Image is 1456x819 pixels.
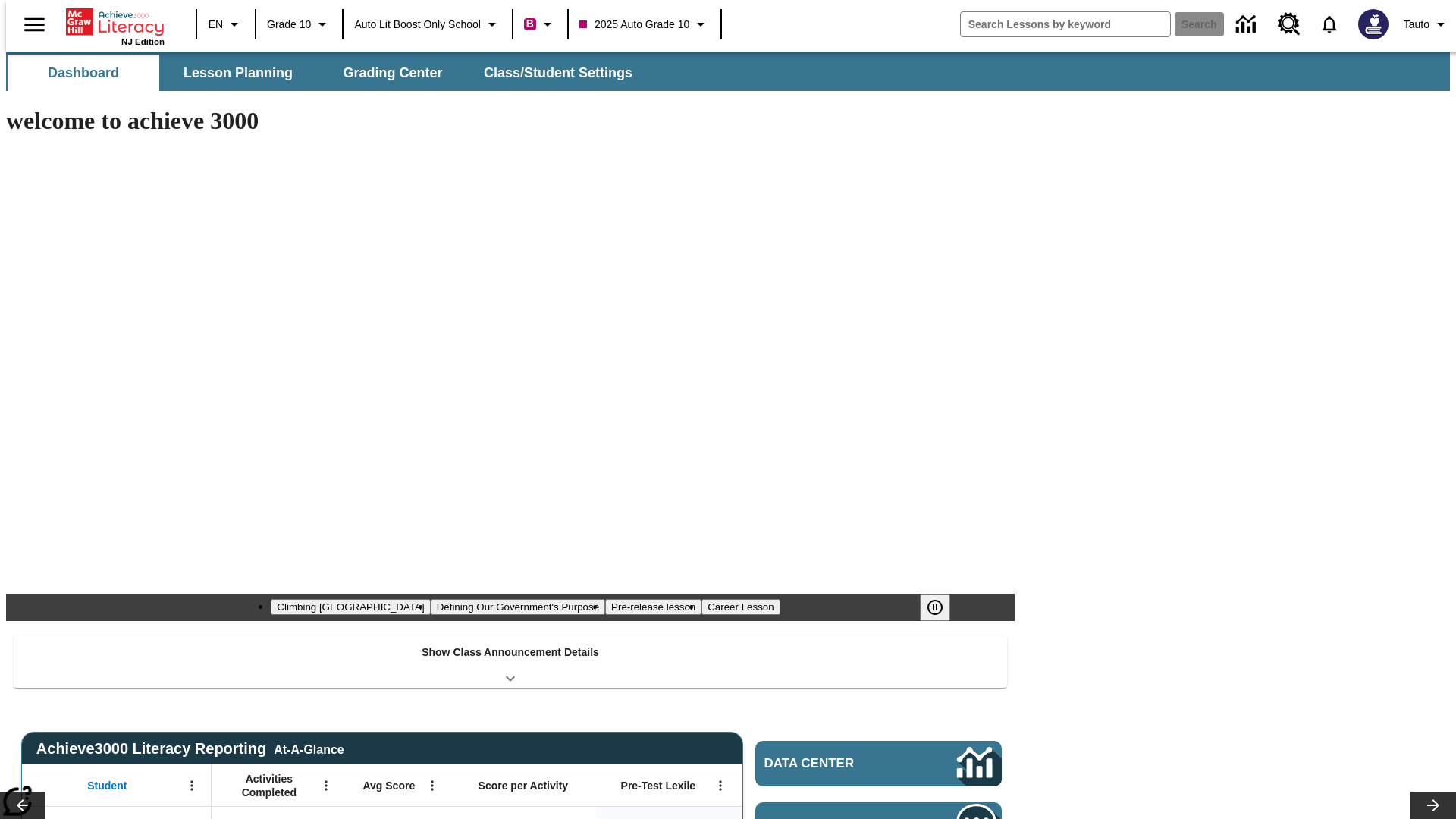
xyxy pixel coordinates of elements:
[6,55,646,91] div: SubNavbar
[709,774,732,797] button: Open Menu
[1269,4,1310,45] a: Resource Center, Will open in new tab
[6,107,1015,135] h1: welcome to achieve 3000
[8,55,159,91] button: Dashboard
[202,11,250,38] button: Language: EN, Select a language
[961,12,1170,36] input: search field
[422,645,599,661] p: Show Class Announcement Details
[1358,9,1389,39] img: Avatar
[315,774,337,797] button: Open Menu
[701,599,780,615] button: Slide 4 Career Lesson
[1410,792,1456,819] button: Lesson carousel, Next
[764,756,906,771] span: Data Center
[518,11,563,38] button: Boost Class color is violet red. Change class color
[6,52,1450,91] div: SubNavbar
[579,17,689,33] span: 2025 Auto Grade 10
[317,55,469,91] button: Grading Center
[261,11,337,38] button: Grade: Grade 10, Select a grade
[267,17,311,33] span: Grade 10
[162,55,314,91] button: Lesson Planning
[209,17,223,33] span: EN
[1349,5,1398,44] button: Select a new avatar
[1404,17,1429,33] span: Tauto
[66,5,165,46] div: Home
[36,740,344,758] span: Achieve3000 Literacy Reporting
[472,55,645,91] button: Class/Student Settings
[271,599,430,615] button: Slide 1 Climbing Mount Tai
[274,740,344,757] div: At-A-Glance
[12,2,57,47] button: Open side menu
[526,14,534,33] span: B
[219,772,319,799] span: Activities Completed
[421,774,444,797] button: Open Menu
[621,779,696,792] span: Pre-Test Lexile
[121,37,165,46] span: NJ Edition
[1310,5,1349,44] a: Notifications
[1227,4,1269,45] a: Data Center
[354,17,481,33] span: Auto Lit Boost only School
[1398,11,1456,38] button: Profile/Settings
[920,594,950,621] button: Pause
[920,594,965,621] div: Pause
[605,599,701,615] button: Slide 3 Pre-release lesson
[66,7,165,37] a: Home
[87,779,127,792] span: Student
[479,779,569,792] span: Score per Activity
[348,11,507,38] button: School: Auto Lit Boost only School, Select your school
[573,11,716,38] button: Class: 2025 Auto Grade 10, Select your class
[755,741,1002,786] a: Data Center
[362,779,415,792] span: Avg Score
[14,635,1007,688] div: Show Class Announcement Details
[431,599,605,615] button: Slide 2 Defining Our Government's Purpose
[180,774,203,797] button: Open Menu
